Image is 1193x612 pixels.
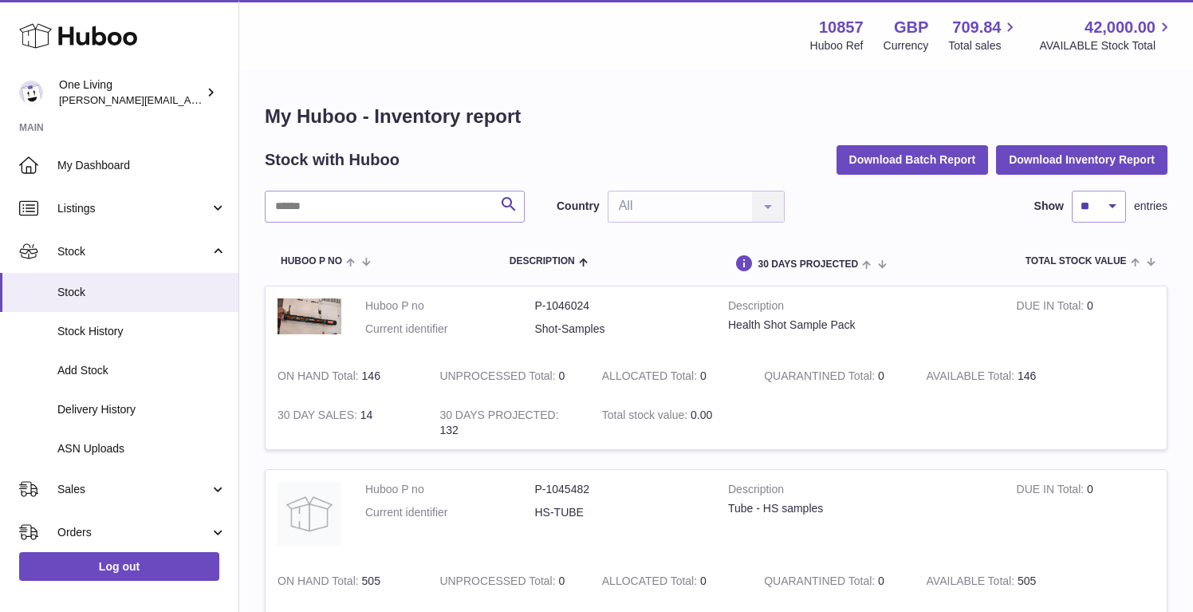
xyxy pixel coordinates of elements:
[266,396,427,450] td: 14
[1085,17,1156,38] span: 42,000.00
[535,505,705,520] dd: HS-TUBE
[728,318,993,333] div: Health Shot Sample Pack
[281,256,342,267] span: Huboo P no
[1005,470,1167,562] td: 0
[915,357,1077,396] td: 146
[590,357,752,396] td: 0
[837,145,989,174] button: Download Batch Report
[1034,199,1064,214] label: Show
[728,501,993,516] div: Tube - HS samples
[1017,483,1087,499] strong: DUE IN Total
[278,482,341,546] img: product image
[427,562,589,601] td: 0
[996,145,1167,174] button: Download Inventory Report
[510,256,575,267] span: Description
[266,357,427,396] td: 146
[758,259,858,270] span: 30 DAYS PROJECTED
[57,285,226,300] span: Stock
[278,369,362,386] strong: ON HAND Total
[590,562,752,601] td: 0
[948,17,1019,53] a: 709.84 Total sales
[1039,38,1174,53] span: AVAILABLE Stock Total
[1005,286,1167,357] td: 0
[439,409,558,425] strong: 30 DAYS PROJECTED
[266,562,427,601] td: 505
[894,17,928,38] strong: GBP
[602,369,700,386] strong: ALLOCATED Total
[427,357,589,396] td: 0
[557,199,600,214] label: Country
[915,562,1077,601] td: 505
[265,104,1167,129] h1: My Huboo - Inventory report
[878,574,884,587] span: 0
[819,17,864,38] strong: 10857
[535,298,705,314] dd: P-1046024
[764,574,878,591] strong: QUARANTINED Total
[728,298,993,318] strong: Description
[365,482,535,497] dt: Huboo P no
[691,409,712,421] span: 0.00
[927,574,1018,591] strong: AVAILABLE Total
[57,482,210,497] span: Sales
[884,38,929,53] div: Currency
[19,552,219,581] a: Log out
[19,81,43,105] img: Jessica@oneliving.com
[265,149,400,171] h2: Stock with Huboo
[57,441,226,456] span: ASN Uploads
[278,574,362,591] strong: ON HAND Total
[878,369,884,382] span: 0
[1026,256,1127,267] span: Total stock value
[602,574,700,591] strong: ALLOCATED Total
[439,574,558,591] strong: UNPROCESSED Total
[278,409,360,425] strong: 30 DAY SALES
[952,17,1001,38] span: 709.84
[1017,299,1087,316] strong: DUE IN Total
[1134,199,1167,214] span: entries
[535,322,705,337] dd: Shot-Samples
[57,201,210,216] span: Listings
[439,369,558,386] strong: UNPROCESSED Total
[59,77,203,108] div: One Living
[57,244,210,259] span: Stock
[57,363,226,378] span: Add Stock
[728,482,993,501] strong: Description
[427,396,589,450] td: 132
[57,324,226,339] span: Stock History
[59,93,320,106] span: [PERSON_NAME][EMAIL_ADDRESS][DOMAIN_NAME]
[948,38,1019,53] span: Total sales
[57,158,226,173] span: My Dashboard
[927,369,1018,386] strong: AVAILABLE Total
[57,402,226,417] span: Delivery History
[278,298,341,334] img: product image
[764,369,878,386] strong: QUARANTINED Total
[365,298,535,314] dt: Huboo P no
[57,525,210,540] span: Orders
[810,38,864,53] div: Huboo Ref
[365,322,535,337] dt: Current identifier
[535,482,705,497] dd: P-1045482
[602,409,691,425] strong: Total stock value
[365,505,535,520] dt: Current identifier
[1039,17,1174,53] a: 42,000.00 AVAILABLE Stock Total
